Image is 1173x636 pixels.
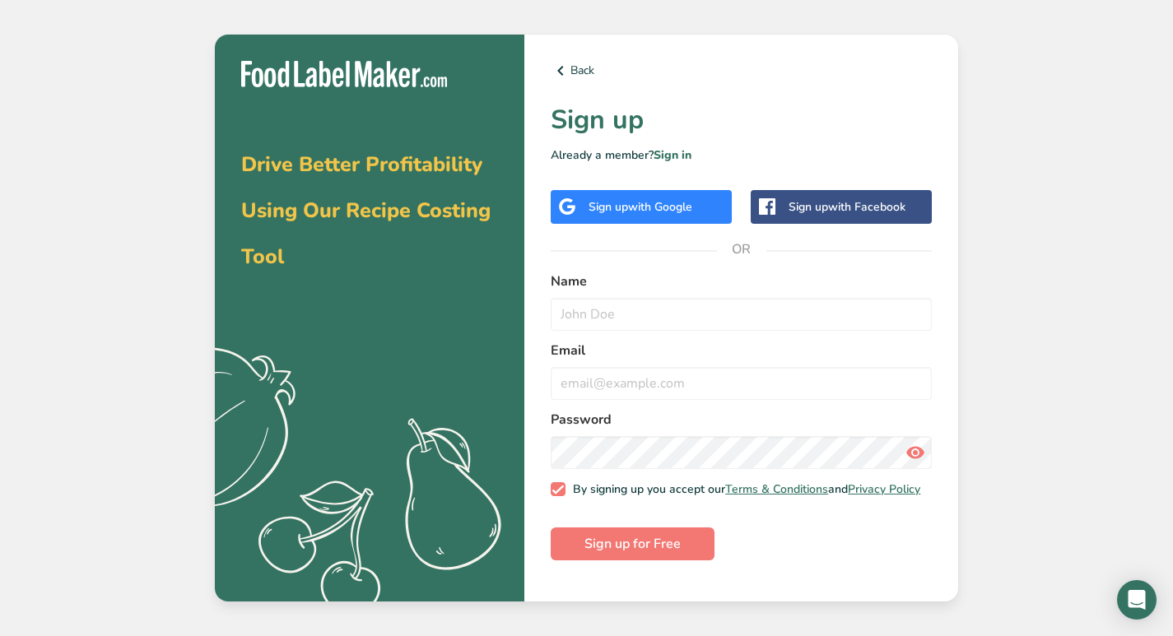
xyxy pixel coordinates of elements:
span: with Google [628,199,692,215]
h1: Sign up [551,100,932,140]
span: OR [717,225,766,274]
div: Sign up [589,198,692,216]
span: By signing up you accept our and [566,482,921,497]
input: John Doe [551,298,932,331]
a: Privacy Policy [848,481,920,497]
label: Password [551,410,932,429]
input: email@example.com [551,367,932,400]
img: Food Label Maker [241,61,447,88]
p: Already a member? [551,146,932,164]
span: Drive Better Profitability Using Our Recipe Costing Tool [241,151,491,271]
label: Email [551,341,932,360]
a: Terms & Conditions [725,481,828,497]
span: with Facebook [828,199,905,215]
span: Sign up for Free [584,534,681,554]
a: Sign in [654,147,691,163]
div: Open Intercom Messenger [1117,580,1157,620]
div: Sign up [789,198,905,216]
label: Name [551,272,932,291]
button: Sign up for Free [551,527,715,560]
a: Back [551,61,932,81]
